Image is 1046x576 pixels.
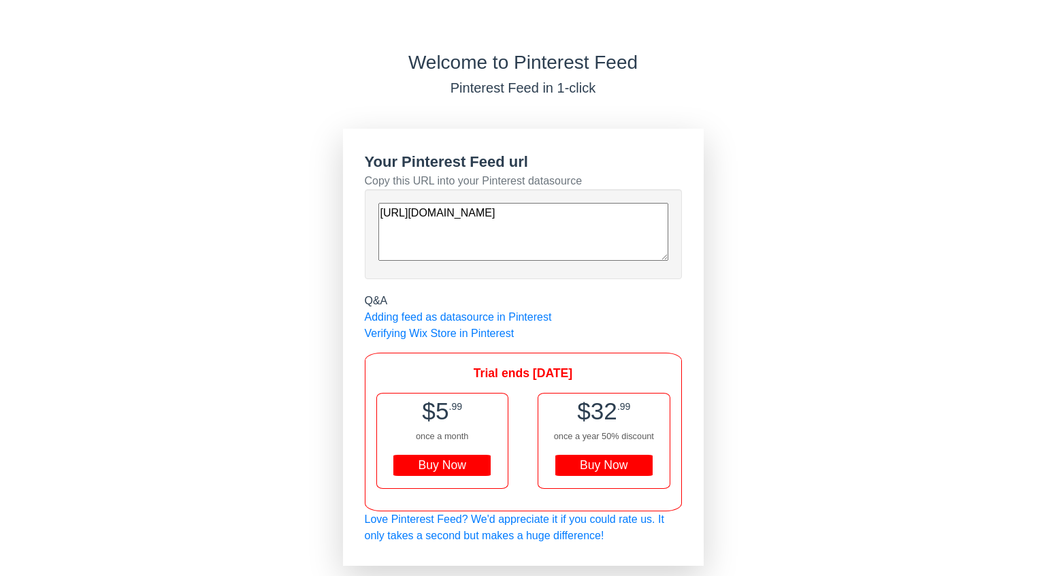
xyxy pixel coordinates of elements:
[376,364,670,382] div: Trial ends [DATE]
[538,430,669,443] div: once a year 50% discount
[577,398,617,424] span: $32
[365,311,552,323] a: Adding feed as datasource in Pinterest
[365,150,682,173] div: Your Pinterest Feed url
[365,513,664,541] a: Love Pinterest Feed? We'd appreciate it if you could rate us. It only takes a second but makes a ...
[555,455,653,477] div: Buy Now
[377,430,508,443] div: once a month
[365,173,682,189] div: Copy this URL into your Pinterest datasource
[393,455,491,477] div: Buy Now
[448,401,462,412] span: .99
[365,327,514,339] a: Verifying Wix Store in Pinterest
[422,398,448,424] span: $5
[617,401,631,412] span: .99
[365,293,682,309] div: Q&A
